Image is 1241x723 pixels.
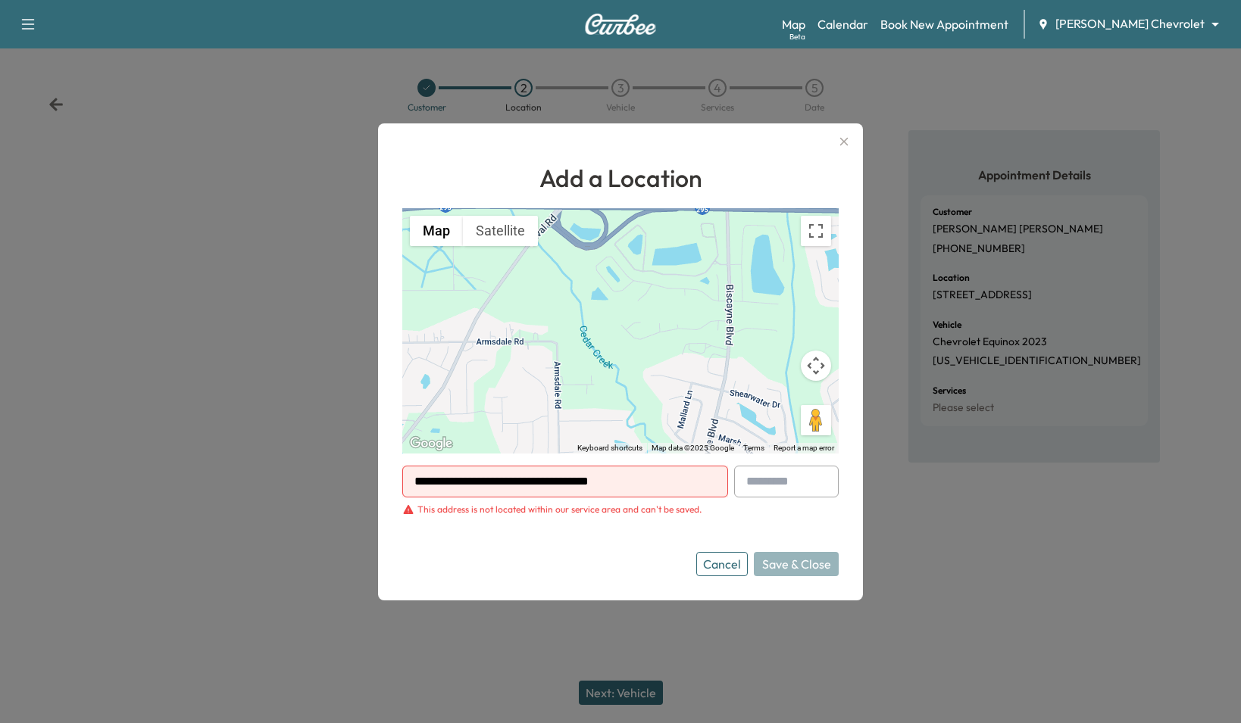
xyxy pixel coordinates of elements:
button: Drag Pegman onto the map to open Street View [801,405,831,435]
a: Calendar [817,15,868,33]
button: Map camera controls [801,351,831,381]
a: MapBeta [782,15,805,33]
img: Google [406,434,456,453]
button: Show street map [410,216,463,246]
img: Curbee Logo [584,14,657,35]
a: Terms (opens in new tab) [743,444,764,452]
a: Book New Appointment [880,15,1008,33]
button: Toggle fullscreen view [801,216,831,246]
span: Map data ©2025 Google [652,444,734,452]
h1: Add a Location [402,160,839,196]
button: Cancel [696,552,748,576]
a: Report a map error [774,444,834,452]
button: Show satellite imagery [463,216,538,246]
a: Open this area in Google Maps (opens a new window) [406,434,456,453]
button: Keyboard shortcuts [577,443,642,453]
div: Beta [789,31,805,42]
div: This address is not located within our service area and can't be saved. [417,503,702,516]
span: [PERSON_NAME] Chevrolet [1055,15,1205,33]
